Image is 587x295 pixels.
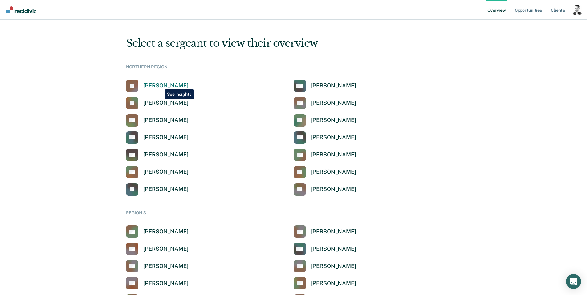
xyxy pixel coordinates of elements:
a: [PERSON_NAME] [294,149,356,161]
div: [PERSON_NAME] [143,245,189,253]
div: [PERSON_NAME] [143,117,189,124]
a: [PERSON_NAME] [126,149,189,161]
a: [PERSON_NAME] [294,183,356,196]
a: [PERSON_NAME] [294,225,356,238]
div: [PERSON_NAME] [143,134,189,141]
a: [PERSON_NAME] [294,80,356,92]
div: [PERSON_NAME] [143,168,189,176]
div: [PERSON_NAME] [311,82,356,89]
a: [PERSON_NAME] [294,97,356,109]
a: [PERSON_NAME] [126,80,189,92]
div: [PERSON_NAME] [143,82,189,89]
a: [PERSON_NAME] [126,97,189,109]
a: [PERSON_NAME] [294,277,356,289]
div: [PERSON_NAME] [311,228,356,235]
div: [PERSON_NAME] [311,280,356,287]
div: REGION 3 [126,210,461,218]
div: [PERSON_NAME] [311,134,356,141]
div: [PERSON_NAME] [143,186,189,193]
div: [PERSON_NAME] [311,117,356,124]
a: [PERSON_NAME] [294,260,356,272]
a: [PERSON_NAME] [126,277,189,289]
div: [PERSON_NAME] [143,228,189,235]
a: [PERSON_NAME] [126,131,189,144]
div: [PERSON_NAME] [311,245,356,253]
img: Recidiviz [6,6,36,13]
a: [PERSON_NAME] [126,166,189,178]
div: [PERSON_NAME] [311,99,356,107]
div: [PERSON_NAME] [311,151,356,158]
div: [PERSON_NAME] [311,263,356,270]
a: [PERSON_NAME] [126,225,189,238]
div: Select a sergeant to view their overview [126,37,461,50]
div: [PERSON_NAME] [311,168,356,176]
a: [PERSON_NAME] [126,114,189,127]
button: Profile dropdown button [572,5,582,15]
div: [PERSON_NAME] [311,186,356,193]
div: [PERSON_NAME] [143,280,189,287]
a: [PERSON_NAME] [126,260,189,272]
a: [PERSON_NAME] [126,243,189,255]
a: [PERSON_NAME] [294,131,356,144]
a: [PERSON_NAME] [294,114,356,127]
div: NORTHERN REGION [126,64,461,72]
a: [PERSON_NAME] [126,183,189,196]
div: [PERSON_NAME] [143,151,189,158]
div: [PERSON_NAME] [143,263,189,270]
div: Open Intercom Messenger [566,274,581,289]
a: [PERSON_NAME] [294,166,356,178]
div: [PERSON_NAME] [143,99,189,107]
a: [PERSON_NAME] [294,243,356,255]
